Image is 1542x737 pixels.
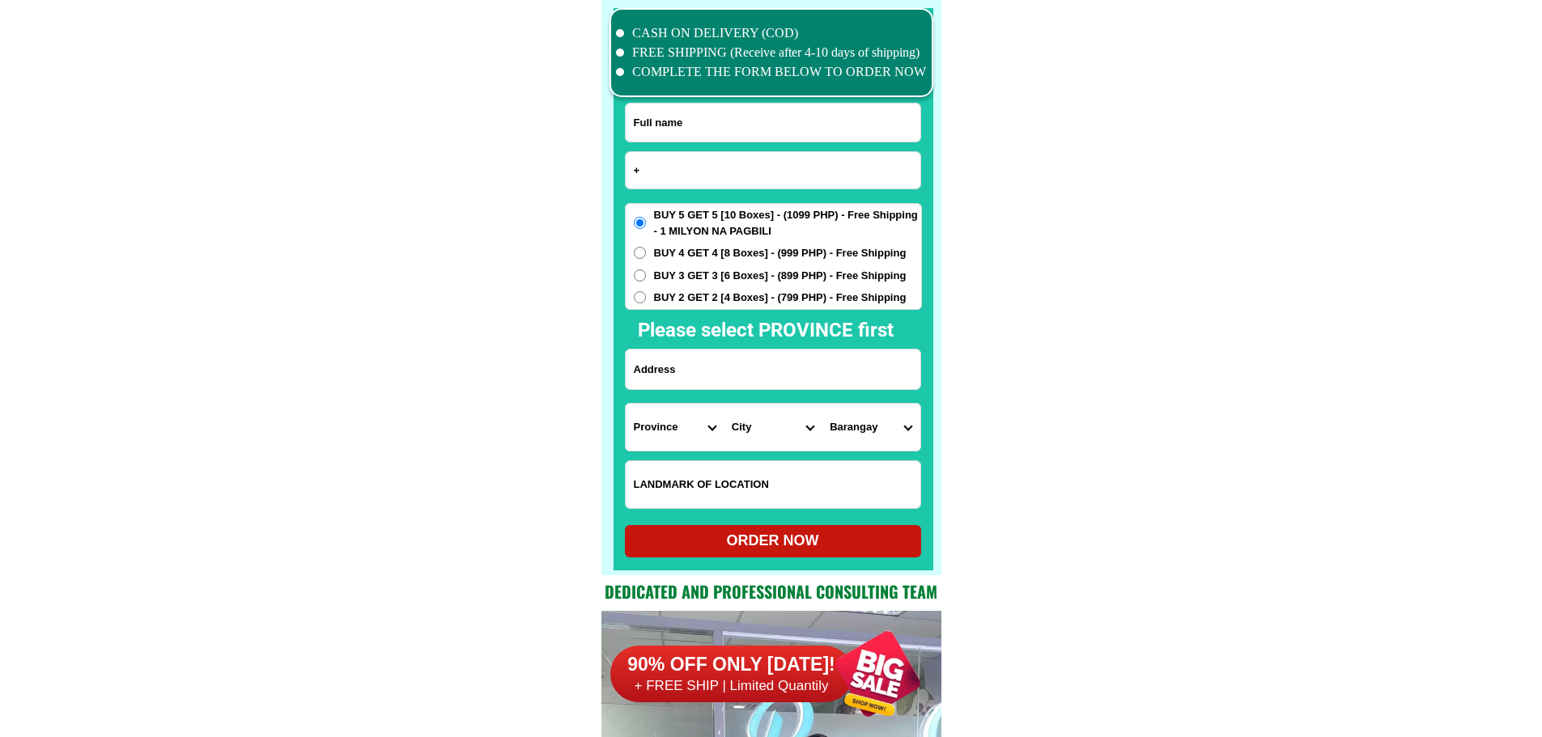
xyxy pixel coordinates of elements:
[634,269,646,282] input: BUY 3 GET 3 [6 Boxes] - (899 PHP) - Free Shipping
[626,104,920,142] input: Input full_name
[610,677,853,695] h6: + FREE SHIP | Limited Quantily
[601,579,941,604] h2: Dedicated and professional consulting team
[626,349,920,389] input: Input address
[634,217,646,229] input: BUY 5 GET 5 [10 Boxes] - (1099 PHP) - Free Shipping - 1 MILYON NA PAGBILI
[654,245,907,261] span: BUY 4 GET 4 [8 Boxes] - (999 PHP) - Free Shipping
[626,461,920,508] input: Input LANDMARKOFLOCATION
[634,247,646,259] input: BUY 4 GET 4 [8 Boxes] - (999 PHP) - Free Shipping
[654,207,921,239] span: BUY 5 GET 5 [10 Boxes] - (1099 PHP) - Free Shipping - 1 MILYON NA PAGBILI
[634,291,646,303] input: BUY 2 GET 2 [4 Boxes] - (799 PHP) - Free Shipping
[654,268,907,284] span: BUY 3 GET 3 [6 Boxes] - (899 PHP) - Free Shipping
[638,316,1068,345] h2: Please select PROVINCE first
[654,290,907,306] span: BUY 2 GET 2 [4 Boxes] - (799 PHP) - Free Shipping
[626,152,920,188] input: Input phone_number
[625,530,921,552] div: ORDER NOW
[724,404,822,451] select: Select district
[822,404,920,451] select: Select commune
[616,43,927,62] li: FREE SHIPPING (Receive after 4-10 days of shipping)
[616,23,927,43] li: CASH ON DELIVERY (COD)
[616,62,927,82] li: COMPLETE THE FORM BELOW TO ORDER NOW
[626,404,724,451] select: Select province
[610,653,853,677] h6: 90% OFF ONLY [DATE]!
